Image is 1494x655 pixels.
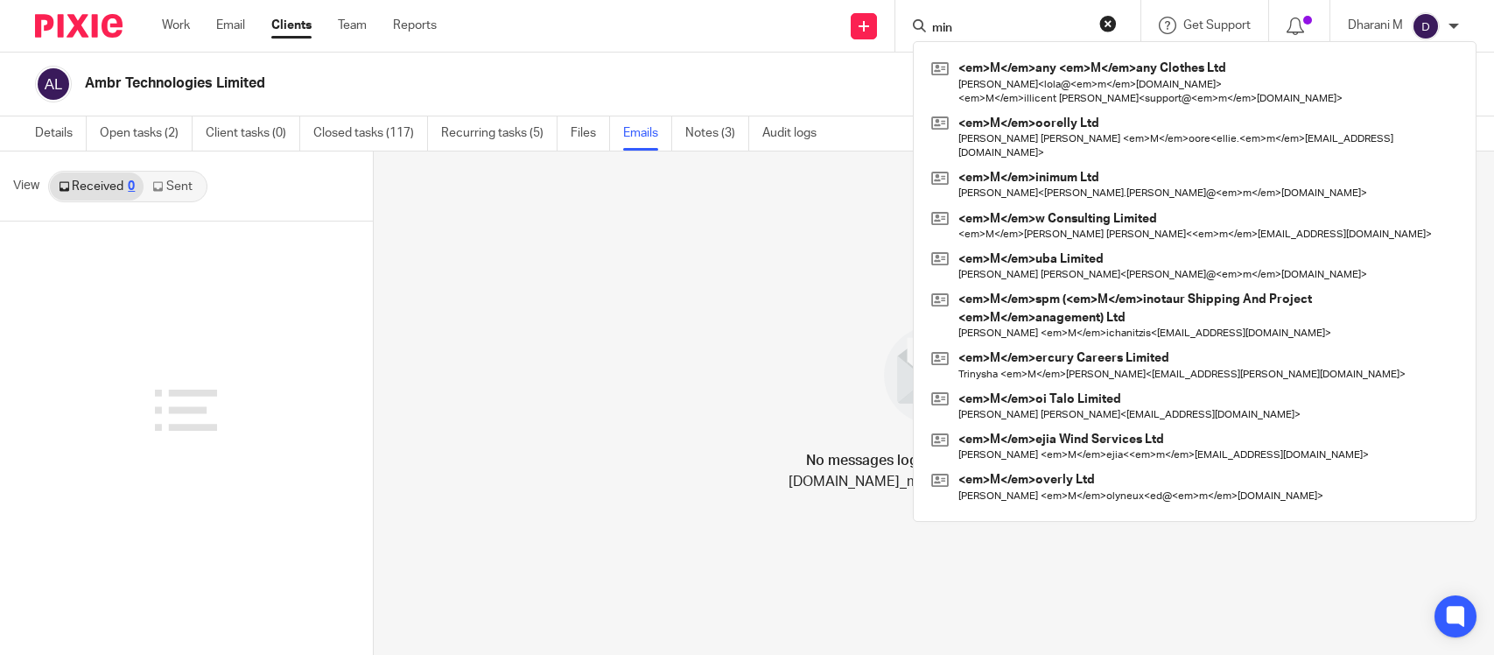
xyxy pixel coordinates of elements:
p: [DOMAIN_NAME]_messages_for_client .desc [789,471,1079,492]
span: View [13,177,39,195]
a: Recurring tasks (5) [441,116,558,151]
input: Search [930,21,1088,37]
img: svg%3E [35,66,72,102]
h4: No messages logged for this client yet. [806,450,1061,471]
a: Notes (3) [685,116,749,151]
a: Work [162,17,190,34]
a: Audit logs [762,116,830,151]
a: Sent [144,173,205,201]
div: 0 [128,180,135,193]
a: Open tasks (2) [100,116,193,151]
a: Reports [393,17,437,34]
span: Get Support [1183,19,1251,32]
a: Received0 [50,173,144,201]
a: Client tasks (0) [206,116,300,151]
img: image [873,314,994,436]
p: Dharani M [1348,17,1403,34]
a: Email [216,17,245,34]
h2: Ambr Technologies Limited [85,74,993,93]
a: Closed tasks (117) [313,116,428,151]
a: Files [571,116,610,151]
a: Details [35,116,87,151]
a: Team [338,17,367,34]
button: Clear [1099,15,1117,32]
a: Clients [271,17,312,34]
img: svg%3E [1412,12,1440,40]
a: Emails [623,116,672,151]
img: Pixie [35,14,123,38]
